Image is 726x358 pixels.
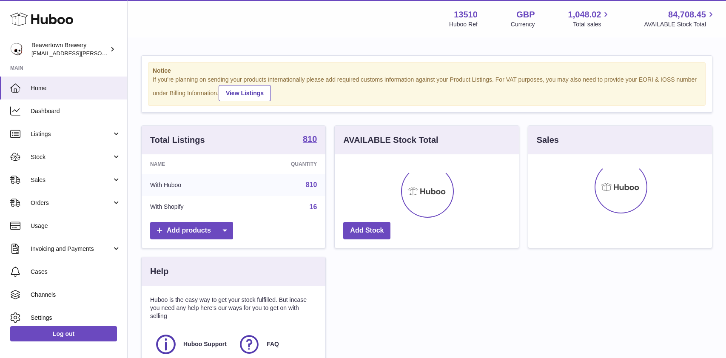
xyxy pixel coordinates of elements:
[449,20,478,28] div: Huboo Ref
[31,84,121,92] span: Home
[303,135,317,145] a: 810
[454,9,478,20] strong: 13510
[303,135,317,143] strong: 810
[238,333,313,356] a: FAQ
[142,154,241,174] th: Name
[516,9,535,20] strong: GBP
[644,20,716,28] span: AVAILABLE Stock Total
[154,333,229,356] a: Huboo Support
[668,9,706,20] span: 84,708.45
[31,222,121,230] span: Usage
[310,203,317,210] a: 16
[31,50,171,57] span: [EMAIL_ADDRESS][PERSON_NAME][DOMAIN_NAME]
[150,296,317,320] p: Huboo is the easy way to get your stock fulfilled. But incase you need any help here's our ways f...
[31,107,121,115] span: Dashboard
[31,41,108,57] div: Beavertown Brewery
[31,176,112,184] span: Sales
[537,134,559,146] h3: Sales
[31,199,112,207] span: Orders
[142,174,241,196] td: With Huboo
[31,314,121,322] span: Settings
[241,154,325,174] th: Quantity
[10,326,117,341] a: Log out
[343,222,390,239] a: Add Stock
[343,134,438,146] h3: AVAILABLE Stock Total
[511,20,535,28] div: Currency
[573,20,611,28] span: Total sales
[644,9,716,28] a: 84,708.45 AVAILABLE Stock Total
[183,340,227,348] span: Huboo Support
[219,85,271,101] a: View Listings
[31,130,112,138] span: Listings
[150,266,168,277] h3: Help
[150,134,205,146] h3: Total Listings
[267,340,279,348] span: FAQ
[153,76,701,101] div: If you're planning on sending your products internationally please add required customs informati...
[10,43,23,56] img: kit.lowe@beavertownbrewery.co.uk
[31,291,121,299] span: Channels
[150,222,233,239] a: Add products
[153,67,701,75] strong: Notice
[306,181,317,188] a: 810
[31,268,121,276] span: Cases
[568,9,611,28] a: 1,048.02 Total sales
[142,196,241,218] td: With Shopify
[568,9,601,20] span: 1,048.02
[31,153,112,161] span: Stock
[31,245,112,253] span: Invoicing and Payments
